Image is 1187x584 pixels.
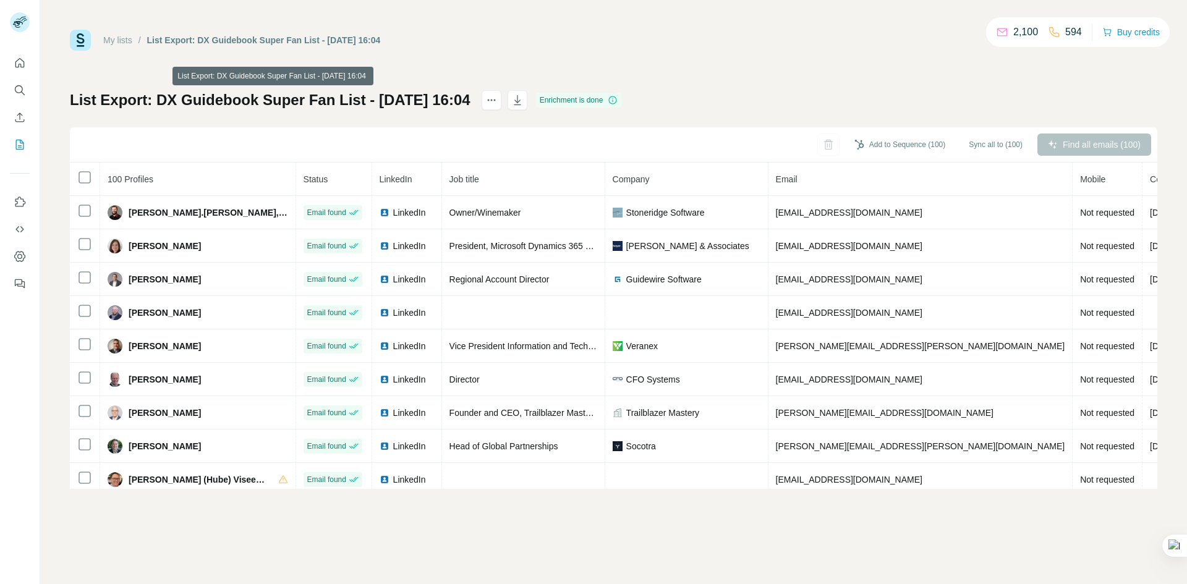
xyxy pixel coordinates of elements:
[147,34,381,46] div: List Export: DX Guidebook Super Fan List - [DATE] 16:04
[129,206,288,219] span: [PERSON_NAME].[PERSON_NAME], CPIM
[307,341,346,352] span: Email found
[613,241,623,251] img: company-logo
[10,218,30,240] button: Use Surfe API
[482,90,501,110] button: actions
[776,308,922,318] span: [EMAIL_ADDRESS][DOMAIN_NAME]
[129,307,201,319] span: [PERSON_NAME]
[776,375,922,384] span: [EMAIL_ADDRESS][DOMAIN_NAME]
[10,245,30,268] button: Dashboard
[776,341,1065,351] span: [PERSON_NAME][EMAIL_ADDRESS][PERSON_NAME][DOMAIN_NAME]
[380,341,389,351] img: LinkedIn logo
[380,174,412,184] span: LinkedIn
[307,474,346,485] span: Email found
[380,375,389,384] img: LinkedIn logo
[380,208,389,218] img: LinkedIn logo
[108,439,122,454] img: Avatar
[108,339,122,353] img: Avatar
[1080,475,1134,485] span: Not requested
[304,174,328,184] span: Status
[1080,341,1134,351] span: Not requested
[1065,25,1082,40] p: 594
[626,407,700,419] span: Trailblazer Mastery
[307,240,346,252] span: Email found
[380,308,389,318] img: LinkedIn logo
[1080,441,1134,451] span: Not requested
[1080,241,1134,251] span: Not requested
[393,407,426,419] span: LinkedIn
[129,407,201,419] span: [PERSON_NAME]
[626,240,749,252] span: [PERSON_NAME] & Associates
[393,307,426,319] span: LinkedIn
[613,375,623,384] img: company-logo
[129,240,201,252] span: [PERSON_NAME]
[1080,174,1105,184] span: Mobile
[138,34,141,46] li: /
[776,274,922,284] span: [EMAIL_ADDRESS][DOMAIN_NAME]
[1013,25,1038,40] p: 2,100
[307,307,346,318] span: Email found
[626,373,680,386] span: CFO Systems
[613,174,650,184] span: Company
[960,135,1031,154] button: Sync all to (100)
[626,206,705,219] span: Stoneridge Software
[969,139,1023,150] span: Sync all to (100)
[10,79,30,101] button: Search
[108,472,122,487] img: Avatar
[776,475,922,485] span: [EMAIL_ADDRESS][DOMAIN_NAME]
[10,273,30,295] button: Feedback
[1102,23,1160,41] button: Buy credits
[626,340,658,352] span: Veranex
[449,274,550,284] span: Regional Account Director
[380,274,389,284] img: LinkedIn logo
[449,408,598,418] span: Founder and CEO, Trailblazer Mastery
[380,241,389,251] img: LinkedIn logo
[129,440,201,452] span: [PERSON_NAME]
[393,273,426,286] span: LinkedIn
[626,273,702,286] span: Guidewire Software
[380,441,389,451] img: LinkedIn logo
[449,174,479,184] span: Job title
[449,341,649,351] span: Vice President Information and Technology Services
[449,375,480,384] span: Director
[10,52,30,74] button: Quick start
[1080,208,1134,218] span: Not requested
[393,340,426,352] span: LinkedIn
[449,241,740,251] span: President, Microsoft Dynamics 365 Finance and Supply Chain Management
[108,205,122,220] img: Avatar
[307,207,346,218] span: Email found
[108,405,122,420] img: Avatar
[380,408,389,418] img: LinkedIn logo
[449,208,521,218] span: Owner/Winemaker
[10,106,30,129] button: Enrich CSV
[393,440,426,452] span: LinkedIn
[1080,408,1134,418] span: Not requested
[10,191,30,213] button: Use Surfe on LinkedIn
[776,408,993,418] span: [PERSON_NAME][EMAIL_ADDRESS][DOMAIN_NAME]
[393,240,426,252] span: LinkedIn
[776,208,922,218] span: [EMAIL_ADDRESS][DOMAIN_NAME]
[1080,308,1134,318] span: Not requested
[393,206,426,219] span: LinkedIn
[613,208,623,218] img: company-logo
[1080,274,1134,284] span: Not requested
[776,241,922,251] span: [EMAIL_ADDRESS][DOMAIN_NAME]
[449,441,558,451] span: Head of Global Partnerships
[393,373,426,386] span: LinkedIn
[108,174,153,184] span: 100 Profiles
[613,341,623,351] img: company-logo
[613,274,623,284] img: company-logo
[380,475,389,485] img: LinkedIn logo
[70,90,470,110] h1: List Export: DX Guidebook Super Fan List - [DATE] 16:04
[108,305,122,320] img: Avatar
[70,30,91,51] img: Surfe Logo
[613,441,623,451] img: company-logo
[108,239,122,253] img: Avatar
[307,407,346,418] span: Email found
[1080,375,1134,384] span: Not requested
[776,174,798,184] span: Email
[307,274,346,285] span: Email found
[307,374,346,385] span: Email found
[129,273,201,286] span: [PERSON_NAME]
[393,473,426,486] span: LinkedIn
[129,473,266,486] span: [PERSON_NAME] (Hube) Visee, MBA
